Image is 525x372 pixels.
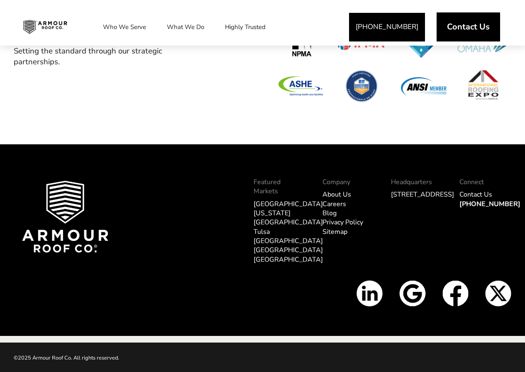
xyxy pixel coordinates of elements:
[14,353,263,363] p: ©2025 Armour Roof Co. All rights reserved.
[254,236,323,246] a: [GEOGRAPHIC_DATA]
[459,199,520,209] a: [PHONE_NUMBER]
[14,46,162,67] span: Setting the standard through our strategic partnerships.
[447,23,490,31] span: Contact Us
[399,280,425,306] img: Google Icon White
[322,218,363,227] a: Privacy Policy
[254,227,270,236] a: Tulsa
[254,246,323,255] a: [GEOGRAPHIC_DATA]
[322,209,337,218] a: Blog
[322,190,351,199] a: About Us
[459,190,492,199] a: Contact Us
[442,280,469,306] img: Facbook icon white
[391,177,443,187] p: Headquarters
[357,280,383,306] img: Linkedin Icon White
[322,177,374,187] p: Company
[485,280,511,306] img: X Icon White v2
[17,17,74,37] img: Industrial and Commercial Roofing Company | Armour Roof Co.
[391,190,454,199] a: [STREET_ADDRESS]
[22,181,109,253] img: Armour Roof Co Footer Logo 2025
[254,209,323,227] a: [US_STATE][GEOGRAPHIC_DATA]
[217,17,274,37] a: Highly Trusted
[322,227,347,236] a: Sitemap
[322,199,346,209] a: Careers
[254,199,323,209] a: [GEOGRAPHIC_DATA]
[437,12,500,41] a: Contact Us
[254,177,305,196] p: Featured Markets
[95,17,154,37] a: Who We Serve
[159,17,212,37] a: What We Do
[349,13,425,41] a: [PHONE_NUMBER]
[459,177,511,187] p: Connect
[254,255,323,264] a: [GEOGRAPHIC_DATA]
